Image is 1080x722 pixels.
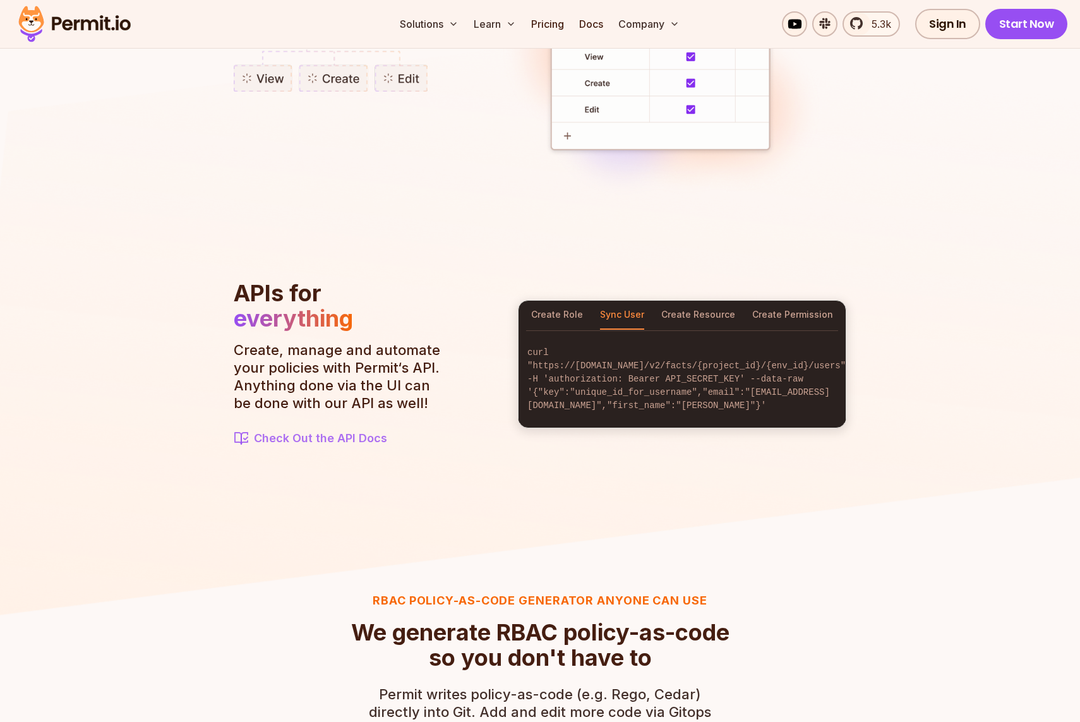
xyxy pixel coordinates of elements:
[351,592,729,610] h3: RBAC Policy-as-code generator anyone can use
[234,341,448,412] p: Create, manage and automate your policies with Permit‘s API. Anything done via the UI can be done...
[531,301,583,330] button: Create Role
[369,685,711,721] p: directly into Git. Add and edit more code via Gitops
[843,11,900,37] a: 5.3k
[526,11,569,37] a: Pricing
[574,11,608,37] a: Docs
[519,336,846,423] code: curl "https://[DOMAIN_NAME]/v2/facts/{project_id}/{env_id}/users" -H 'authorization: Bearer API_S...
[915,9,980,39] a: Sign In
[254,430,387,447] span: Check Out the API Docs
[234,430,448,447] a: Check Out the API Docs
[613,11,685,37] button: Company
[351,620,729,670] h2: so you don't have to
[234,304,353,332] span: everything
[661,301,735,330] button: Create Resource
[13,3,136,45] img: Permit logo
[469,11,521,37] button: Learn
[234,279,321,307] span: APIs for
[864,16,891,32] span: 5.3k
[395,11,464,37] button: Solutions
[985,9,1068,39] a: Start Now
[600,301,644,330] button: Sync User
[752,301,833,330] button: Create Permission
[369,685,711,703] span: Permit writes policy-as-code (e.g. Rego, Cedar)
[351,620,729,645] span: We generate RBAC policy-as-code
